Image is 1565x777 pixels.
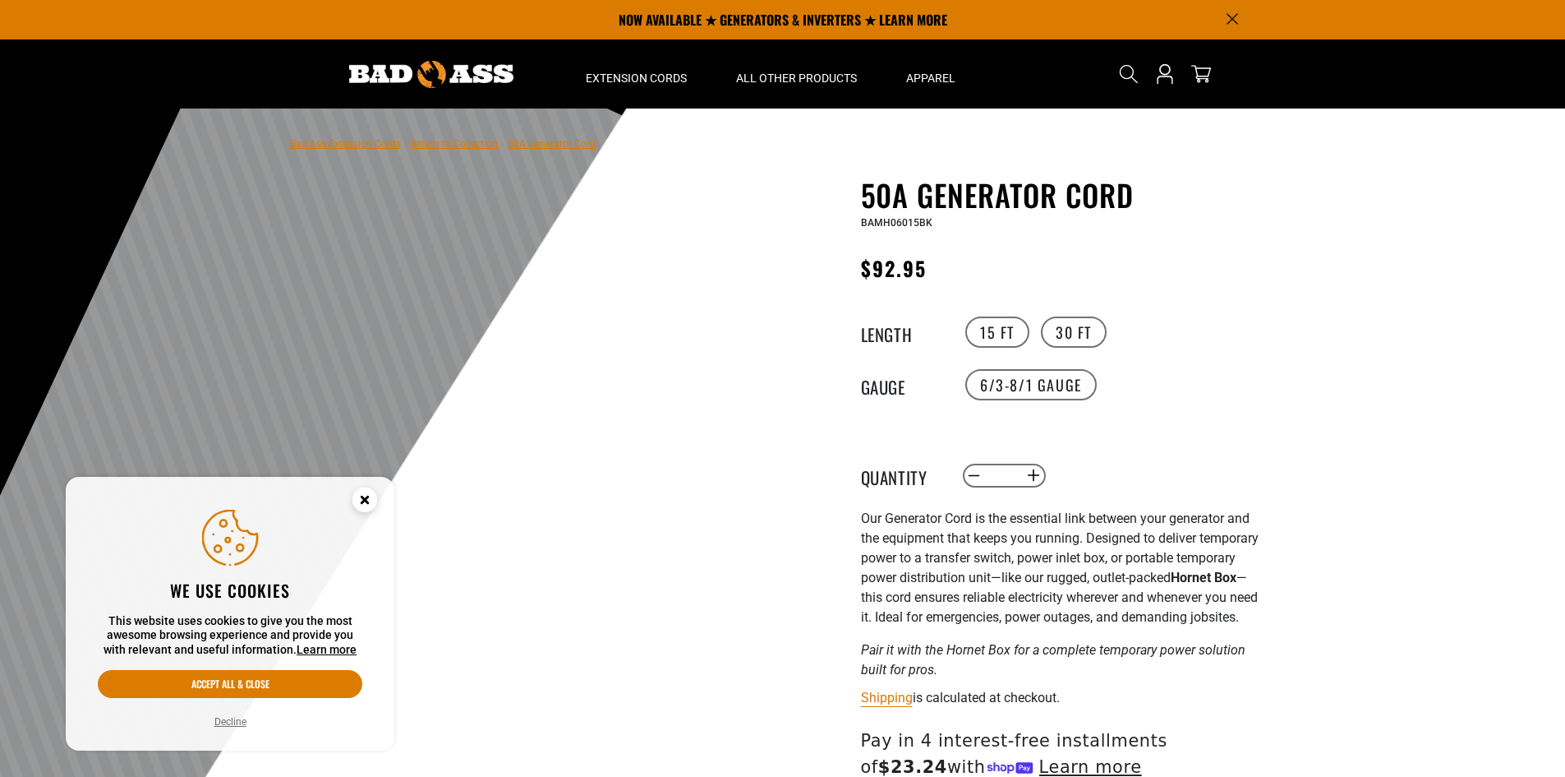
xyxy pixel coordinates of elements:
[209,714,251,730] button: Decline
[586,71,687,86] span: Extension Cords
[290,138,401,150] a: Bad Ass Extension Cords
[501,138,504,150] span: ›
[861,690,913,705] a: Shipping
[965,317,1029,348] label: 15 FT
[1171,570,1236,585] strong: Hornet Box
[861,321,943,343] legend: Length
[98,580,362,601] h2: We use cookies
[861,253,927,283] span: $92.95
[965,369,1097,400] label: 6/3-8/1 Gauge
[404,138,407,150] span: ›
[881,39,980,109] summary: Apparel
[861,509,1264,627] p: Our Generator Cord is the essential link between your generator and the equipment that keeps you ...
[561,39,711,109] summary: Extension Cords
[1116,61,1142,87] summary: Search
[66,477,394,752] aside: Cookie Consent
[98,614,362,658] p: This website uses cookies to give you the most awesome browsing experience and provide you with r...
[861,374,943,395] legend: Gauge
[711,39,881,109] summary: All Other Products
[736,71,857,86] span: All Other Products
[508,138,596,150] span: 50A Generator Cord
[349,61,513,88] img: Bad Ass Extension Cords
[861,217,932,229] span: BAMH06015BK
[1041,317,1107,348] label: 30 FT
[861,178,1264,212] h1: 50A Generator Cord
[861,465,943,486] label: Quantity
[861,687,1264,709] div: is calculated at checkout.
[411,138,498,150] a: Return to Collection
[98,670,362,698] button: Accept all & close
[290,133,596,153] nav: breadcrumbs
[861,642,1245,678] em: Pair it with the Hornet Box for a complete temporary power solution built for pros.
[297,643,357,656] a: Learn more
[906,71,955,86] span: Apparel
